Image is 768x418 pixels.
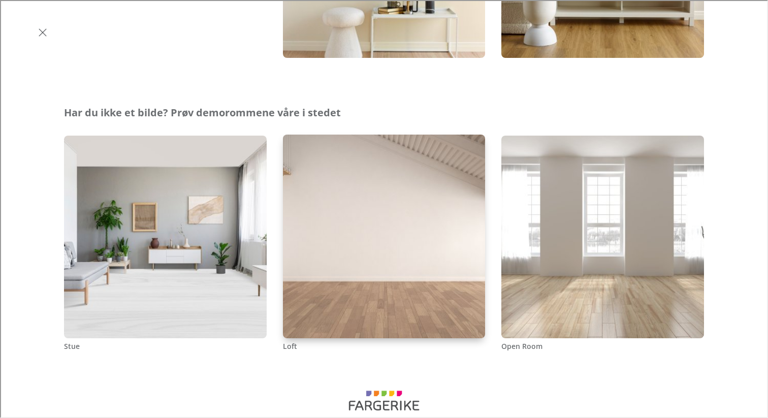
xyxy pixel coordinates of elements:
[282,134,487,339] img: Loft
[342,389,424,410] a: Visit Fargerike homepage
[500,135,703,350] li: Open Room
[63,340,266,350] h3: Stue
[500,135,705,339] img: Open Room
[500,340,703,350] h3: Open Room
[63,135,268,339] img: Stue
[282,135,485,350] li: Loft
[282,340,485,350] h3: Loft
[63,135,266,350] li: Stue
[63,105,340,118] h2: Har du ikke et bilde? Prøv demorommene våre i stedet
